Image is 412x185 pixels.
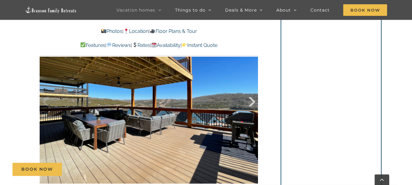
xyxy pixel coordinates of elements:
[132,42,150,48] a: Rates
[107,42,112,47] img: 💬
[116,8,155,12] span: Vacation homes
[106,42,131,48] a: Reviews
[81,42,85,47] img: ✅
[124,28,149,34] a: Location
[13,163,62,176] a: Book Now
[40,27,258,35] p: | |
[182,42,187,47] img: 👉
[310,8,329,12] span: Contact
[182,42,217,48] a: Instant Quote
[150,28,197,34] a: Floor Plans & Tour
[40,41,258,49] p: | | | |
[101,28,122,34] a: Photos
[132,42,137,47] img: 💲
[276,8,291,12] span: About
[25,6,77,13] img: Branson Family Retreats Logo
[175,8,205,12] span: Things to do
[343,4,387,16] span: Book Now
[225,8,256,12] span: Deals & More
[152,42,156,47] img: 📆
[151,42,181,48] a: Availability
[150,29,155,34] img: 🎥
[124,29,129,34] img: 📍
[21,167,53,172] span: Book Now
[101,29,106,34] img: 📸
[80,42,105,48] a: Features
